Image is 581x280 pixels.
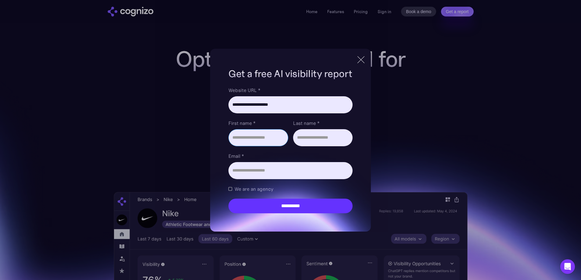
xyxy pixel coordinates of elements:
label: Last name * [293,119,353,127]
span: We are an agency [235,185,273,193]
form: Brand Report Form [228,87,352,213]
h1: Get a free AI visibility report [228,67,352,80]
div: Open Intercom Messenger [560,259,575,274]
label: Email * [228,152,352,160]
label: Website URL * [228,87,352,94]
label: First name * [228,119,288,127]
